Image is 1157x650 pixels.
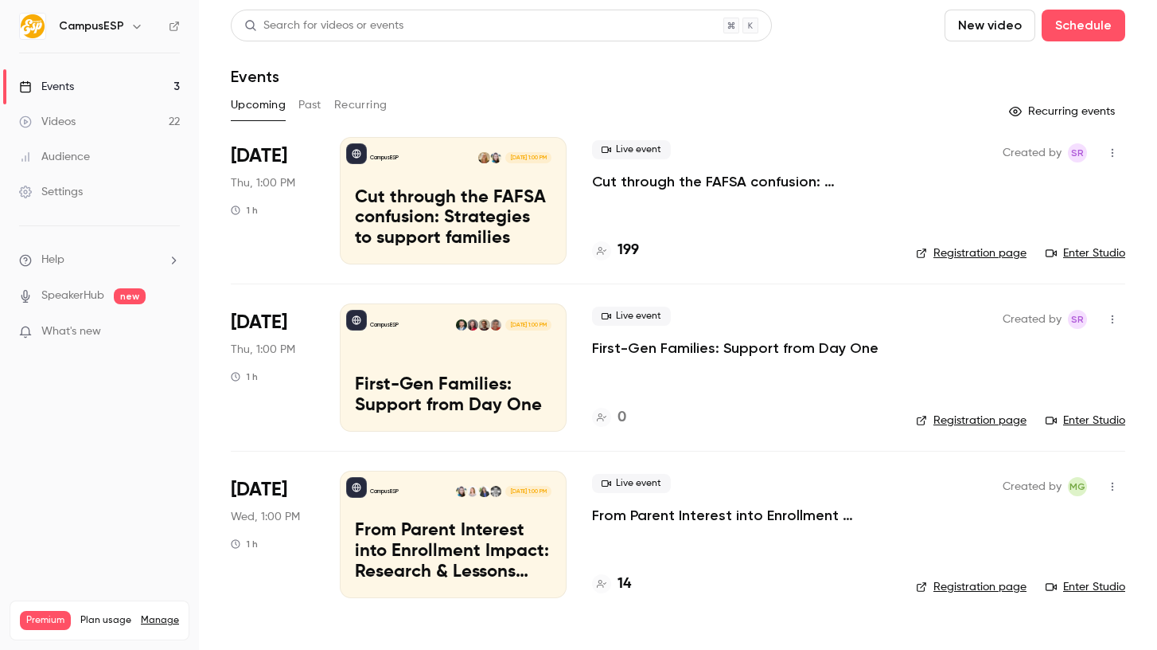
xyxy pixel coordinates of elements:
[340,471,567,598] a: From Parent Interest into Enrollment Impact: Research & Lessons from the University of KansasCamp...
[231,509,300,525] span: Wed, 1:00 PM
[231,538,258,550] div: 1 h
[592,474,671,493] span: Live event
[298,92,321,118] button: Past
[231,204,258,217] div: 1 h
[41,323,101,340] span: What's new
[490,152,501,163] img: Melissa Greiner
[490,486,501,497] img: Dave Hunt
[1071,310,1084,329] span: SR
[231,67,279,86] h1: Events
[231,342,295,358] span: Thu, 1:00 PM
[916,245,1026,261] a: Registration page
[231,143,287,169] span: [DATE]
[231,175,295,191] span: Thu, 1:00 PM
[340,137,567,264] a: Cut through the FAFSA confusion: Strategies to support familiesCampusESPMelissa GreinerMelanie Mu...
[231,310,287,335] span: [DATE]
[467,319,478,331] img: Kelsey Nyman
[592,506,890,525] a: From Parent Interest into Enrollment Impact: Research & Lessons from the [GEOGRAPHIC_DATA][US_STATE]
[617,240,639,261] h4: 199
[1071,143,1084,162] span: SR
[20,14,45,39] img: CampusESP
[41,252,64,268] span: Help
[478,486,489,497] img: April Bush
[592,140,671,159] span: Live event
[19,79,74,95] div: Events
[19,149,90,165] div: Audience
[592,240,639,261] a: 199
[456,486,467,497] img: Melissa Greiner
[19,184,83,200] div: Settings
[355,521,551,582] p: From Parent Interest into Enrollment Impact: Research & Lessons from the [GEOGRAPHIC_DATA][US_STATE]
[1046,413,1125,429] a: Enter Studio
[1002,99,1125,124] button: Recurring events
[467,486,478,497] img: Johanna Trovato
[1046,579,1125,595] a: Enter Studio
[370,321,399,329] p: CampusESP
[916,413,1026,429] a: Registration page
[592,172,890,191] a: Cut through the FAFSA confusion: Strategies to support families
[617,407,626,429] h4: 0
[592,339,878,358] a: First-Gen Families: Support from Day One
[1068,310,1087,329] span: Stephanie Robinson
[19,114,76,130] div: Videos
[1003,310,1062,329] span: Created by
[916,579,1026,595] a: Registration page
[231,92,286,118] button: Upcoming
[592,574,631,595] a: 14
[80,614,131,627] span: Plan usage
[334,92,388,118] button: Recurring
[114,288,146,304] span: new
[478,152,489,163] img: Melanie Muenzer
[231,471,314,598] div: Dec 3 Wed, 1:00 PM (America/New York)
[617,574,631,595] h4: 14
[1069,477,1085,496] span: MG
[244,18,403,34] div: Search for videos or events
[355,375,551,417] p: First-Gen Families: Support from Day One
[505,486,551,497] span: [DATE] 1:00 PM
[505,152,551,163] span: [DATE] 1:00 PM
[231,370,258,383] div: 1 h
[231,303,314,431] div: Nov 6 Thu, 1:00 PM (America/New York)
[20,611,71,630] span: Premium
[592,407,626,429] a: 0
[478,319,489,331] img: Kyle Cashin
[1046,245,1125,261] a: Enter Studio
[19,252,180,268] li: help-dropdown-opener
[456,319,467,331] img: Albert Perera
[1068,477,1087,496] span: Melissa Greiner
[231,477,287,503] span: [DATE]
[1068,143,1087,162] span: Stephanie Robinson
[505,319,551,331] span: [DATE] 1:00 PM
[141,614,179,627] a: Manage
[355,188,551,249] p: Cut through the FAFSA confusion: Strategies to support families
[1003,143,1062,162] span: Created by
[370,154,399,162] p: CampusESP
[41,288,104,304] a: SpeakerHub
[490,319,501,331] img: Dr. Carrie Vath
[231,137,314,264] div: Oct 16 Thu, 1:00 PM (America/New York)
[592,307,671,326] span: Live event
[945,10,1035,41] button: New video
[340,303,567,431] a: First-Gen Families: Support from Day OneCampusESPDr. Carrie VathKyle CashinKelsey NymanAlbert Per...
[1042,10,1125,41] button: Schedule
[1003,477,1062,496] span: Created by
[370,487,399,495] p: CampusESP
[59,18,124,34] h6: CampusESP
